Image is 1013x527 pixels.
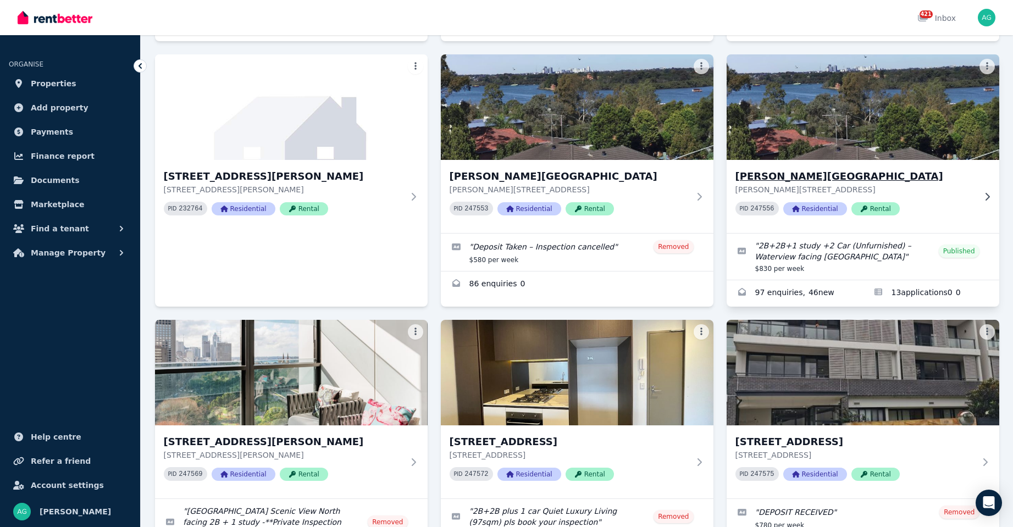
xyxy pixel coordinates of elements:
[727,280,863,307] a: Enquiries for Porter Street, Ryde
[497,202,561,215] span: Residential
[9,73,131,95] a: Properties
[179,205,202,213] code: 232764
[9,145,131,167] a: Finance report
[40,505,111,518] span: [PERSON_NAME]
[694,59,709,74] button: More options
[735,434,975,450] h3: [STREET_ADDRESS]
[13,503,31,520] img: Barclay
[31,101,88,114] span: Add property
[155,54,428,233] a: 12/23 Porter Street, Ryde[STREET_ADDRESS][PERSON_NAME][STREET_ADDRESS][PERSON_NAME]PID 232764Resi...
[979,324,995,340] button: More options
[155,320,428,425] img: 1201/130 Elizabeth Street, Sydney
[441,234,713,271] a: Edit listing: Deposit Taken – Inspection cancelled
[31,77,76,90] span: Properties
[450,450,689,461] p: [STREET_ADDRESS]
[978,9,995,26] img: Barclay
[164,169,403,184] h3: [STREET_ADDRESS][PERSON_NAME]
[9,121,131,143] a: Payments
[9,97,131,119] a: Add property
[212,468,275,481] span: Residential
[280,202,328,215] span: Rental
[31,222,89,235] span: Find a tenant
[31,149,95,163] span: Finance report
[450,184,689,195] p: [PERSON_NAME][STREET_ADDRESS]
[566,468,614,481] span: Rental
[9,450,131,472] a: Refer a friend
[9,474,131,496] a: Account settings
[164,450,403,461] p: [STREET_ADDRESS][PERSON_NAME]
[917,13,956,24] div: Inbox
[212,202,275,215] span: Residential
[740,206,749,212] small: PID
[31,198,84,211] span: Marketplace
[976,490,1002,516] div: Open Intercom Messenger
[851,202,900,215] span: Rental
[783,468,847,481] span: Residential
[31,430,81,443] span: Help centre
[164,184,403,195] p: [STREET_ADDRESS][PERSON_NAME]
[566,202,614,215] span: Rental
[441,271,713,298] a: Enquiries for Porter Street, Ryde
[441,320,713,425] img: 113/5 Whiteside Street, North Ryde
[454,206,463,212] small: PID
[408,324,423,340] button: More options
[920,10,933,18] span: 421
[408,59,423,74] button: More options
[31,174,80,187] span: Documents
[735,169,975,184] h3: [PERSON_NAME][GEOGRAPHIC_DATA]
[750,205,774,213] code: 247556
[735,184,975,195] p: [PERSON_NAME][STREET_ADDRESS]
[450,169,689,184] h3: [PERSON_NAME][GEOGRAPHIC_DATA]
[31,246,106,259] span: Manage Property
[9,426,131,448] a: Help centre
[727,320,999,425] img: 509/5 Whiteside Street, North Ryde
[31,125,73,138] span: Payments
[18,9,92,26] img: RentBetter
[9,169,131,191] a: Documents
[497,468,561,481] span: Residential
[851,468,900,481] span: Rental
[727,54,999,233] a: Porter Street, Ryde[PERSON_NAME][GEOGRAPHIC_DATA][PERSON_NAME][STREET_ADDRESS]PID 247556Residenti...
[450,434,689,450] h3: [STREET_ADDRESS]
[164,434,403,450] h3: [STREET_ADDRESS][PERSON_NAME]
[31,479,104,492] span: Account settings
[280,468,328,481] span: Rental
[979,59,995,74] button: More options
[454,471,463,477] small: PID
[155,320,428,498] a: 1201/130 Elizabeth Street, Sydney[STREET_ADDRESS][PERSON_NAME][STREET_ADDRESS][PERSON_NAME]PID 24...
[168,206,177,212] small: PID
[750,470,774,478] code: 247575
[727,234,999,280] a: Edit listing: 2B+2B+1 study +2 Car (Unfurnished) – Waterview facing MeadowBank
[9,193,131,215] a: Marketplace
[735,450,975,461] p: [STREET_ADDRESS]
[694,324,709,340] button: More options
[783,202,847,215] span: Residential
[31,454,91,468] span: Refer a friend
[719,52,1006,163] img: Porter Street, Ryde
[441,54,713,233] a: Porter Street, Ryde[PERSON_NAME][GEOGRAPHIC_DATA][PERSON_NAME][STREET_ADDRESS]PID 247553Residenti...
[155,54,428,160] img: 12/23 Porter Street, Ryde
[727,320,999,498] a: 509/5 Whiteside Street, North Ryde[STREET_ADDRESS][STREET_ADDRESS]PID 247575ResidentialRental
[9,60,43,68] span: ORGANISE
[9,218,131,240] button: Find a tenant
[464,205,488,213] code: 247553
[168,471,177,477] small: PID
[740,471,749,477] small: PID
[9,242,131,264] button: Manage Property
[441,54,713,160] img: Porter Street, Ryde
[863,280,999,307] a: Applications for Porter Street, Ryde
[441,320,713,498] a: 113/5 Whiteside Street, North Ryde[STREET_ADDRESS][STREET_ADDRESS]PID 247572ResidentialRental
[179,470,202,478] code: 247569
[464,470,488,478] code: 247572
